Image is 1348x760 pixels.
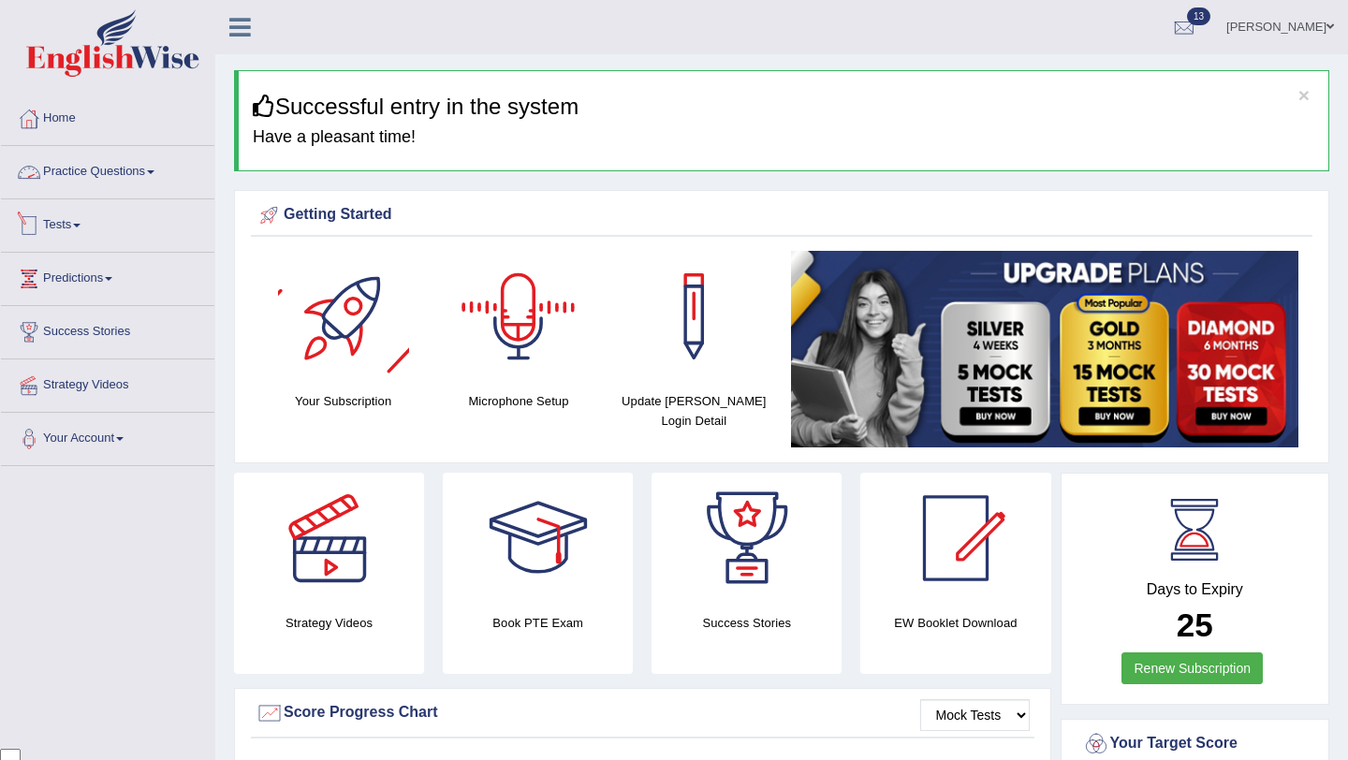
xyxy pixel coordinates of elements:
[253,95,1314,119] h3: Successful entry in the system
[1,413,214,460] a: Your Account
[1,359,214,406] a: Strategy Videos
[1177,607,1213,643] b: 25
[616,391,772,431] h4: Update [PERSON_NAME] Login Detail
[1298,85,1310,105] button: ×
[791,251,1298,447] img: small5.jpg
[440,391,596,411] h4: Microphone Setup
[1,253,214,300] a: Predictions
[1187,7,1210,25] span: 13
[1,306,214,353] a: Success Stories
[860,613,1050,633] h4: EW Booklet Download
[1,199,214,246] a: Tests
[1082,581,1309,598] h4: Days to Expiry
[652,613,842,633] h4: Success Stories
[1082,730,1309,758] div: Your Target Score
[1,146,214,193] a: Practice Questions
[1,93,214,139] a: Home
[1121,652,1263,684] a: Renew Subscription
[253,128,1314,147] h4: Have a pleasant time!
[265,391,421,411] h4: Your Subscription
[256,699,1030,727] div: Score Progress Chart
[443,613,633,633] h4: Book PTE Exam
[234,613,424,633] h4: Strategy Videos
[256,201,1308,229] div: Getting Started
